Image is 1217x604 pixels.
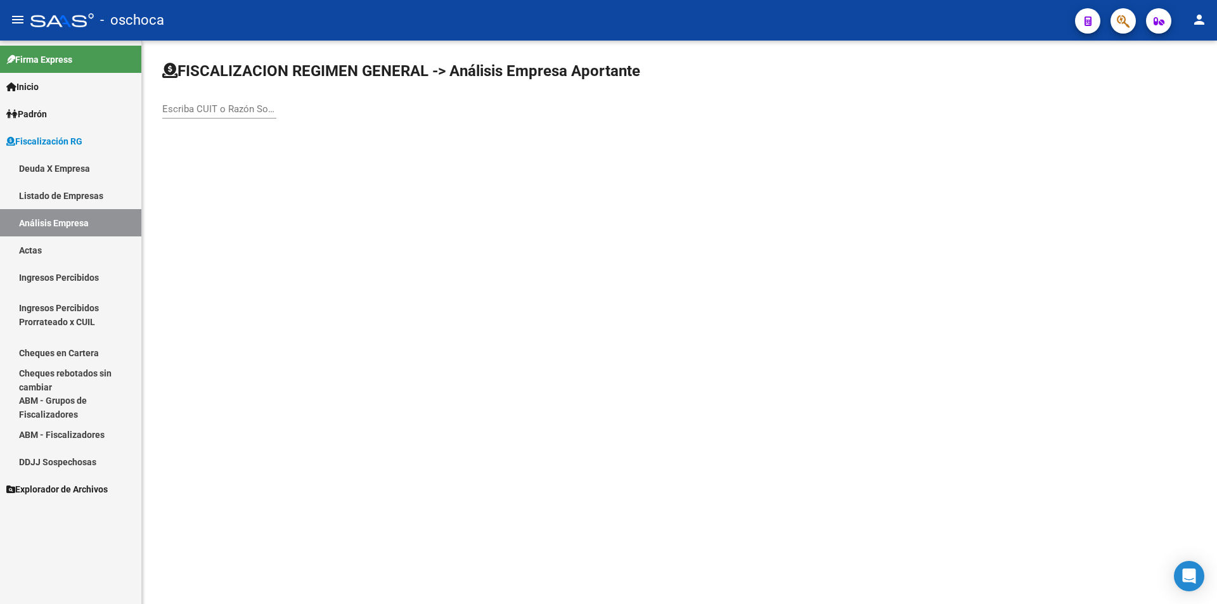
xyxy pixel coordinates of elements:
[1192,12,1207,27] mat-icon: person
[10,12,25,27] mat-icon: menu
[6,482,108,496] span: Explorador de Archivos
[1174,561,1204,591] div: Open Intercom Messenger
[162,61,640,81] h1: FISCALIZACION REGIMEN GENERAL -> Análisis Empresa Aportante
[100,6,164,34] span: - oschoca
[6,107,47,121] span: Padrón
[6,134,82,148] span: Fiscalización RG
[6,80,39,94] span: Inicio
[6,53,72,67] span: Firma Express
